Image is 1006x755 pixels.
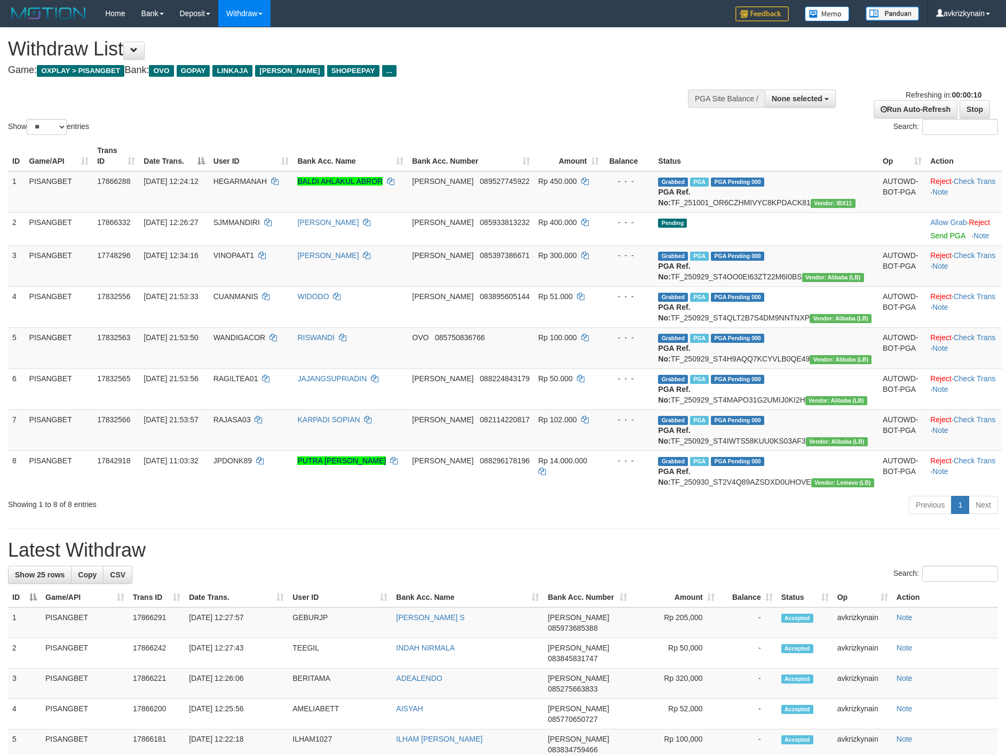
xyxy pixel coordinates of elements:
[690,252,709,261] span: Marked by avkyakub
[144,292,198,301] span: [DATE] 21:53:33
[8,495,411,510] div: Showing 1 to 8 of 8 entries
[297,218,359,227] a: [PERSON_NAME]
[213,177,267,186] span: HEGARMANAH
[654,141,878,171] th: Status
[538,374,573,383] span: Rp 50.000
[480,251,529,260] span: Copy 085397386671 to clipboard
[719,638,777,669] td: -
[969,496,998,514] a: Next
[930,218,969,227] span: ·
[538,218,577,227] span: Rp 400.000
[548,624,597,632] span: Copy 085973685388 to clipboard
[213,251,255,260] span: VINOPAAT1
[631,588,719,607] th: Amount: activate to sort column ascending
[412,292,473,301] span: [PERSON_NAME]
[932,303,948,311] a: Note
[8,699,41,729] td: 4
[8,38,660,60] h1: Withdraw List
[810,314,872,323] span: Vendor URL: https://dashboard.q2checkout.com/secure
[534,141,603,171] th: Amount: activate to sort column ascending
[926,451,1002,492] td: · ·
[288,669,392,699] td: BERITAMA
[607,176,650,187] div: - - -
[212,65,252,77] span: LINKAJA
[607,250,650,261] div: - - -
[8,669,41,699] td: 3
[658,457,688,466] span: Grabbed
[213,292,258,301] span: CUANMANIS
[954,415,996,424] a: Check Trans
[781,644,813,653] span: Accepted
[548,644,609,652] span: [PERSON_NAME]
[833,588,892,607] th: Op: activate to sort column ascending
[41,638,129,669] td: PISANGBET
[144,415,198,424] span: [DATE] 21:53:57
[392,588,543,607] th: Bank Acc. Name: activate to sort column ascending
[926,409,1002,451] td: · ·
[811,199,856,208] span: Vendor URL: https://order6.1velocity.biz
[144,333,198,342] span: [DATE] 21:53:50
[480,456,529,465] span: Copy 088296178196 to clipboard
[631,638,719,669] td: Rp 50,000
[658,262,690,281] b: PGA Ref. No:
[25,327,93,368] td: PISANGBET
[185,607,288,638] td: [DATE] 12:27:57
[607,455,650,466] div: - - -
[129,607,185,638] td: 17866291
[952,91,981,99] strong: 00:00:10
[144,456,198,465] span: [DATE] 11:03:32
[288,638,392,669] td: TEEGIL
[930,177,952,186] a: Reject
[897,613,913,622] a: Note
[932,385,948,393] a: Note
[185,588,288,607] th: Date Trans.: activate to sort column ascending
[213,218,260,227] span: SJMMANDIRI
[412,177,473,186] span: [PERSON_NAME]
[607,332,650,343] div: - - -
[781,674,813,684] span: Accepted
[711,178,764,187] span: PGA Pending
[144,177,198,186] span: [DATE] 12:24:12
[658,375,688,384] span: Grabbed
[97,415,130,424] span: 17832566
[37,65,124,77] span: OXPLAY > PISANGBET
[878,409,926,451] td: AUTOWD-BOT-PGA
[297,374,367,383] a: JAJANGSUPRIADIN
[930,292,952,301] a: Reject
[144,374,198,383] span: [DATE] 21:53:56
[690,293,709,302] span: Marked by avknovia
[538,415,577,424] span: Rp 102.000
[97,218,130,227] span: 17866332
[926,368,1002,409] td: · ·
[960,100,990,118] a: Stop
[954,456,996,465] a: Check Trans
[719,669,777,699] td: -
[288,607,392,638] td: GEBURJP
[103,566,132,584] a: CSV
[97,456,130,465] span: 17842918
[149,65,173,77] span: OVO
[922,119,998,135] input: Search:
[8,566,72,584] a: Show 25 rows
[711,293,764,302] span: PGA Pending
[833,607,892,638] td: avkrizkynain
[690,334,709,343] span: Marked by avknovia
[690,375,709,384] span: Marked by avknovia
[8,638,41,669] td: 2
[926,171,1002,213] td: · ·
[548,745,597,754] span: Copy 083834759466 to clipboard
[930,218,967,227] a: Allow Grab
[954,374,996,383] a: Check Trans
[805,6,850,21] img: Button%20Memo.svg
[658,344,690,363] b: PGA Ref. No:
[893,566,998,582] label: Search:
[8,368,25,409] td: 6
[71,566,104,584] a: Copy
[139,141,209,171] th: Date Trans.: activate to sort column descending
[930,374,952,383] a: Reject
[658,334,688,343] span: Grabbed
[110,571,125,579] span: CSV
[297,456,386,465] a: PUTRA [PERSON_NAME]
[805,396,867,405] span: Vendor URL: https://dashboard.q2checkout.com/secure
[833,699,892,729] td: avkrizkynain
